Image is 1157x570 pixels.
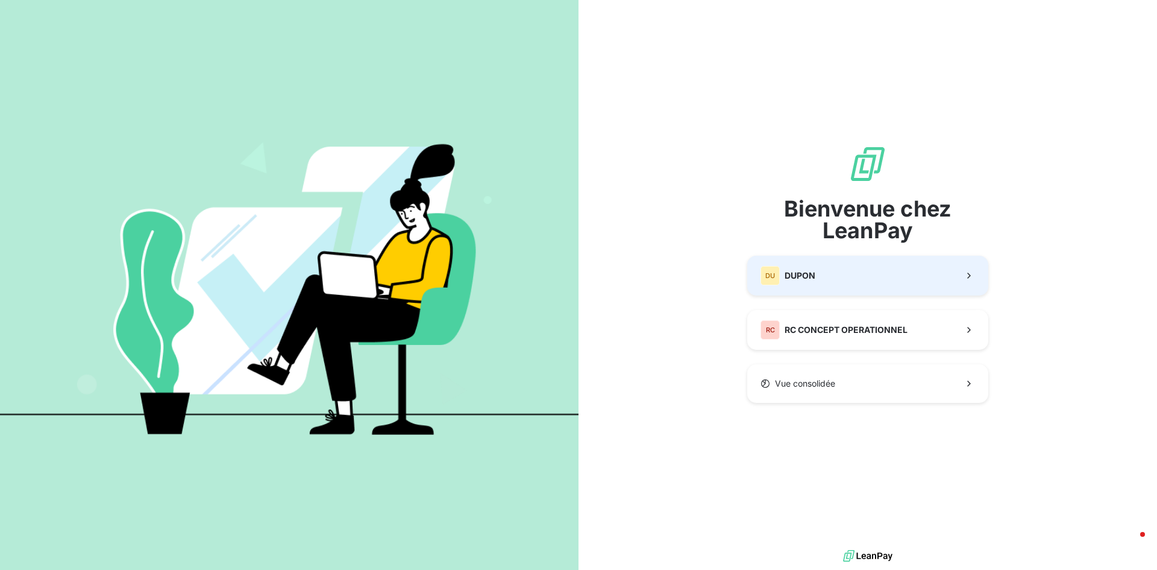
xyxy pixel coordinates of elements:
span: RC CONCEPT OPERATIONNEL [785,324,908,336]
img: logo sigle [848,145,887,183]
button: RCRC CONCEPT OPERATIONNEL [747,310,988,350]
iframe: Intercom live chat [1116,529,1145,558]
div: RC [760,320,780,340]
button: Vue consolidée [747,364,988,403]
span: Vue consolidée [775,378,835,390]
span: DUPON [785,270,815,282]
button: DUDUPON [747,256,988,296]
span: Bienvenue chez LeanPay [747,198,988,241]
div: DU [760,266,780,285]
img: logo [843,547,892,565]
